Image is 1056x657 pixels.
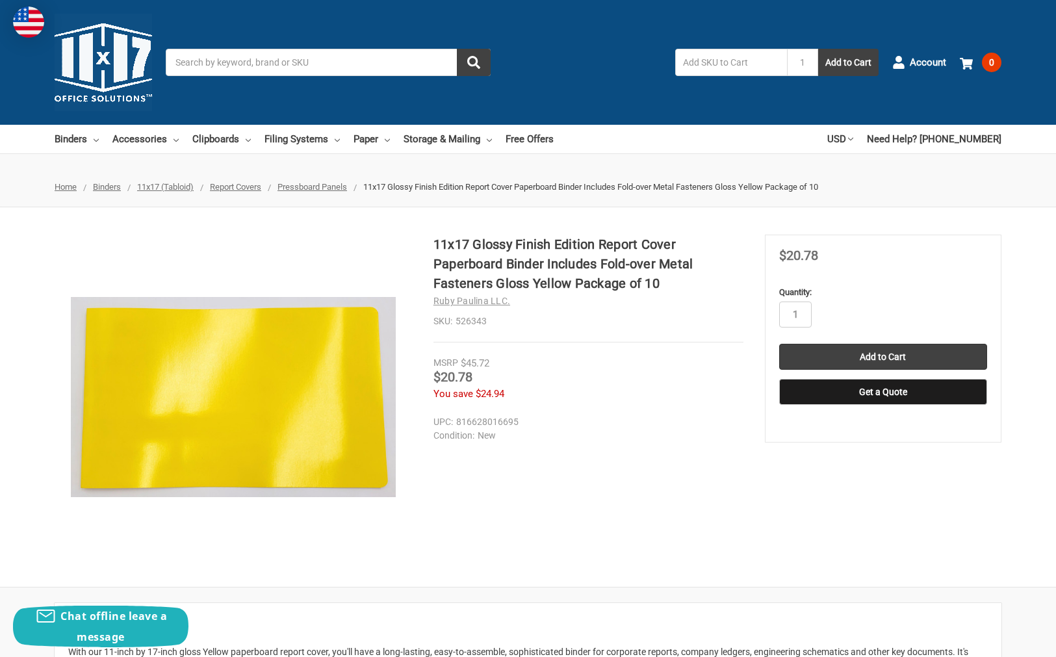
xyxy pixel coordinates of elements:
a: Storage & Mailing [404,125,492,153]
dd: New [433,429,738,443]
span: $24.94 [476,388,504,400]
a: Pressboard Panels [277,182,347,192]
h2: Description [68,617,988,636]
span: $45.72 [461,357,489,369]
a: Clipboards [192,125,251,153]
label: Quantity: [779,286,987,299]
a: Home [55,182,77,192]
dd: 526343 [433,315,743,328]
span: 11x17 Glossy Finish Edition Report Cover Paperboard Binder Includes Fold-over Metal Fasteners Glo... [363,182,818,192]
span: Chat offline leave a message [60,609,167,644]
input: Add to Cart [779,344,987,370]
a: Binders [93,182,121,192]
button: Chat offline leave a message [13,606,188,647]
input: Add SKU to Cart [675,49,787,76]
a: Report Covers [210,182,261,192]
img: 11x17.com [55,14,152,111]
a: 0 [960,45,1001,79]
span: Account [910,55,946,70]
dt: SKU: [433,315,452,328]
button: Get a Quote [779,379,987,405]
dt: Condition: [433,429,474,443]
span: $20.78 [779,248,818,263]
dd: 816628016695 [433,415,738,429]
img: 11x17 Glossy Finish Edition Report Cover Paperboard Binder Includes Fold-over Metal Fasteners Glo... [71,297,396,497]
span: $20.78 [433,369,472,385]
button: Add to Cart [818,49,879,76]
dt: UPC: [433,415,453,429]
h1: 11x17 Glossy Finish Edition Report Cover Paperboard Binder Includes Fold-over Metal Fasteners Glo... [433,235,743,293]
a: Account [892,45,946,79]
a: Free Offers [506,125,554,153]
div: MSRP [433,356,458,370]
a: Filing Systems [264,125,340,153]
a: Ruby Paulina LLC. [433,296,510,306]
a: 11x17 (Tabloid) [137,182,194,192]
a: Binders [55,125,99,153]
input: Search by keyword, brand or SKU [166,49,491,76]
a: Accessories [112,125,179,153]
img: duty and tax information for United States [13,6,44,38]
a: Paper [354,125,390,153]
span: You save [433,388,473,400]
span: 0 [982,53,1001,72]
a: Need Help? [PHONE_NUMBER] [867,125,1001,153]
a: USD [827,125,853,153]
